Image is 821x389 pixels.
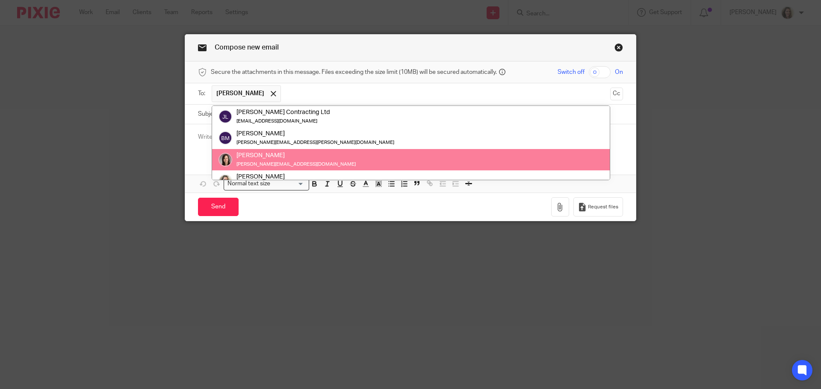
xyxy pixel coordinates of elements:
[224,177,309,190] div: Search for option
[215,44,279,51] span: Compose new email
[236,140,394,145] small: [PERSON_NAME][EMAIL_ADDRESS][PERSON_NAME][DOMAIN_NAME]
[236,173,317,181] div: [PERSON_NAME]
[219,132,232,145] img: svg%3E
[558,68,585,76] span: Switch off
[198,110,220,118] label: Subject:
[588,204,618,211] span: Request files
[219,110,232,124] img: svg%3E
[198,89,207,98] label: To:
[615,68,623,76] span: On
[236,119,317,124] small: [EMAIL_ADDRESS][DOMAIN_NAME]
[273,179,304,188] input: Search for option
[211,68,497,76] span: Secure the attachments in this message. Files exceeding the size limit (10MB) will be secured aut...
[236,151,356,160] div: [PERSON_NAME]
[573,197,623,216] button: Request files
[236,162,356,167] small: [PERSON_NAME][EMAIL_ADDRESS][DOMAIN_NAME]
[236,108,330,117] div: [PERSON_NAME] Contracting Ltd
[219,153,232,167] img: Danielle%20photo.jpg
[236,130,394,138] div: [PERSON_NAME]
[216,89,264,98] span: [PERSON_NAME]
[219,175,232,188] img: IMG_7896.JPG
[226,179,272,188] span: Normal text size
[610,88,623,100] button: Cc
[198,198,239,216] input: Send
[614,43,623,55] a: Close this dialog window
